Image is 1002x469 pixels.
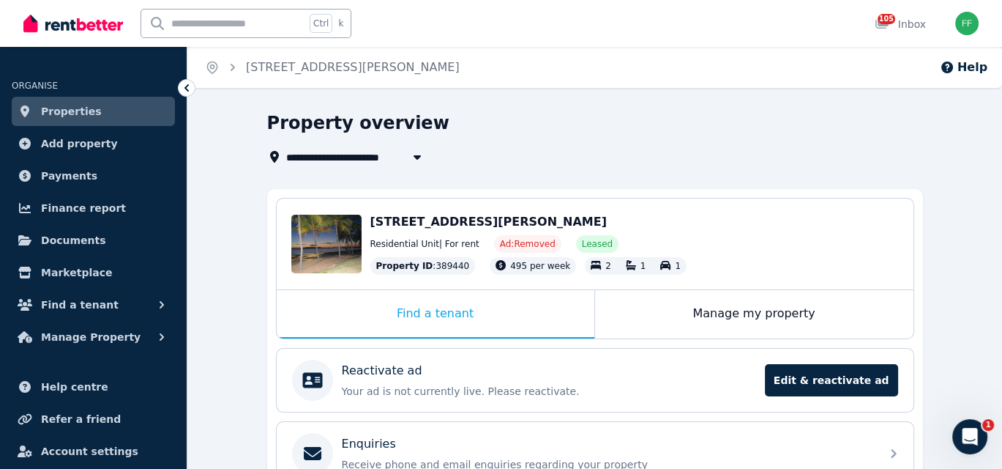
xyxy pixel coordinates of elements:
a: Documents [12,226,175,255]
span: Documents [41,232,106,249]
a: Finance report [12,193,175,223]
span: Refer a friend [41,410,121,428]
button: Manage Property [12,322,175,352]
div: : 389440 [370,257,476,275]
span: Help centre [41,378,108,396]
a: Refer a friend [12,405,175,434]
img: RentBetter [23,12,123,34]
span: Payments [41,167,97,185]
a: Help centre [12,372,175,402]
span: Ctrl [310,14,332,33]
button: Help [940,59,987,76]
span: 1 [675,261,681,271]
span: Add property [41,135,118,152]
span: k [338,18,343,29]
p: Enquiries [342,435,396,453]
div: Find a tenant [277,290,594,339]
a: Marketplace [12,258,175,287]
span: Properties [41,103,102,120]
span: 1 [640,261,646,271]
span: Manage Property [41,328,141,346]
div: Manage my property [595,290,913,339]
p: Reactivate ad [342,362,422,380]
span: [STREET_ADDRESS][PERSON_NAME] [370,215,607,229]
span: Finance report [41,199,126,217]
h1: Property overview [267,111,449,135]
img: Frank frank@northwardrentals.com.au [955,12,979,35]
span: ORGANISE [12,81,58,91]
span: 105 [878,14,895,24]
a: Account settings [12,437,175,466]
span: Leased [582,238,613,250]
span: Ad: Removed [500,238,556,250]
span: Find a tenant [41,296,119,314]
a: Add property [12,129,175,158]
span: Edit & reactivate ad [765,364,898,396]
div: Inbox [875,17,926,32]
span: 1 [982,419,994,431]
span: 495 per week [510,261,570,271]
p: Your ad is not currently live. Please reactivate. [342,384,756,399]
button: Find a tenant [12,290,175,320]
a: [STREET_ADDRESS][PERSON_NAME] [246,60,460,74]
span: Property ID [376,260,433,272]
span: Residential Unit | For rent [370,238,479,250]
a: Payments [12,161,175,191]
a: Properties [12,97,175,126]
a: Reactivate adYour ad is not currently live. Please reactivate.Edit & reactivate ad [277,349,913,412]
span: Marketplace [41,264,112,281]
iframe: Intercom live chat [952,419,987,454]
nav: Breadcrumb [187,47,477,88]
span: Account settings [41,443,138,460]
span: 2 [605,261,611,271]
